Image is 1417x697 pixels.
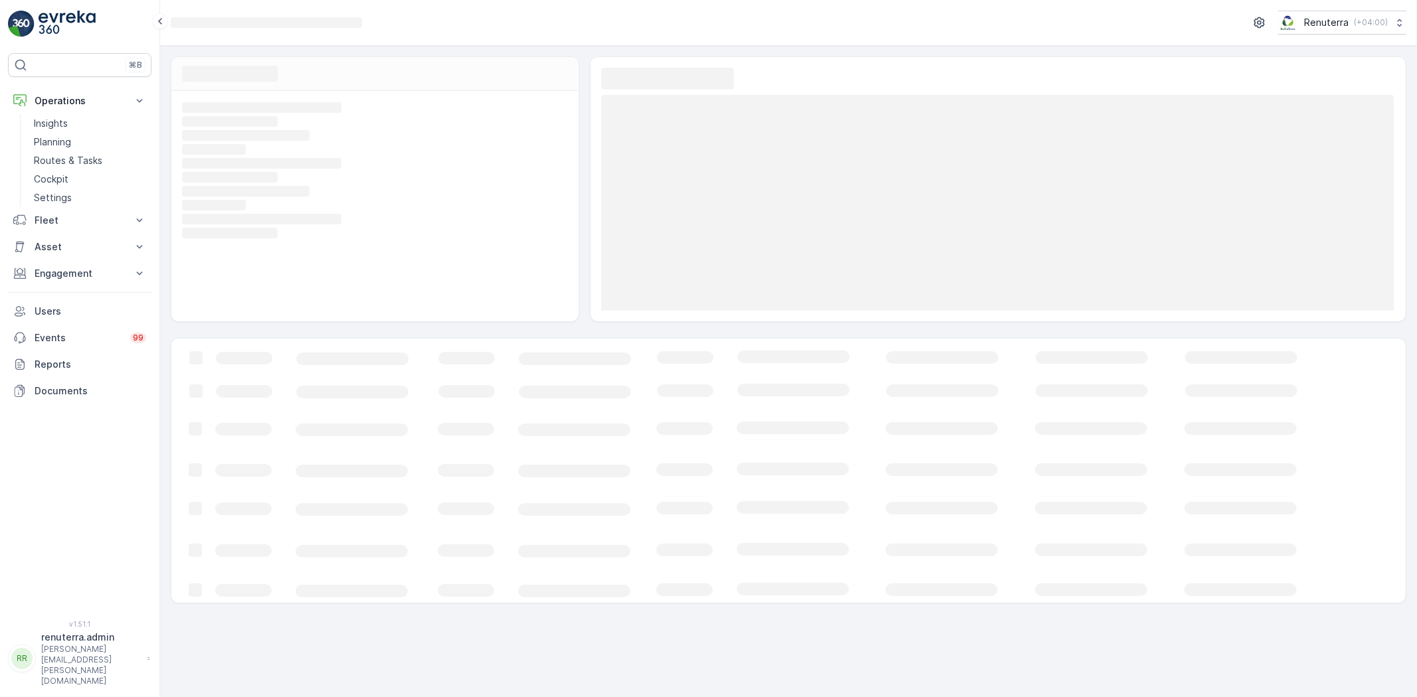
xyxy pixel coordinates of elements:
button: Operations [8,88,151,114]
img: Screenshot_2024-07-26_at_13.33.01.png [1278,15,1299,30]
p: Planning [34,135,71,149]
div: RR [11,648,33,669]
p: Events [35,331,122,345]
a: Cockpit [29,170,151,189]
a: Documents [8,378,151,404]
p: Fleet [35,214,125,227]
p: [PERSON_NAME][EMAIL_ADDRESS][PERSON_NAME][DOMAIN_NAME] [41,644,141,686]
p: Routes & Tasks [34,154,102,167]
a: Settings [29,189,151,207]
a: Routes & Tasks [29,151,151,170]
p: Renuterra [1304,16,1349,29]
img: logo_light-DOdMpM7g.png [39,11,96,37]
span: v 1.51.1 [8,620,151,628]
p: Users [35,305,146,318]
a: Users [8,298,151,325]
button: Asset [8,234,151,260]
a: Planning [29,133,151,151]
a: Events99 [8,325,151,351]
p: Documents [35,384,146,398]
p: Insights [34,117,68,130]
button: Engagement [8,260,151,287]
p: 99 [133,333,143,343]
button: RRrenuterra.admin[PERSON_NAME][EMAIL_ADDRESS][PERSON_NAME][DOMAIN_NAME] [8,631,151,686]
p: Engagement [35,267,125,280]
button: Renuterra(+04:00) [1278,11,1406,35]
p: renuterra.admin [41,631,141,644]
a: Reports [8,351,151,378]
p: ⌘B [129,60,142,70]
p: ( +04:00 ) [1354,17,1388,28]
p: Reports [35,358,146,371]
a: Insights [29,114,151,133]
p: Cockpit [34,173,68,186]
button: Fleet [8,207,151,234]
p: Operations [35,94,125,108]
p: Asset [35,240,125,254]
p: Settings [34,191,72,204]
img: logo [8,11,35,37]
